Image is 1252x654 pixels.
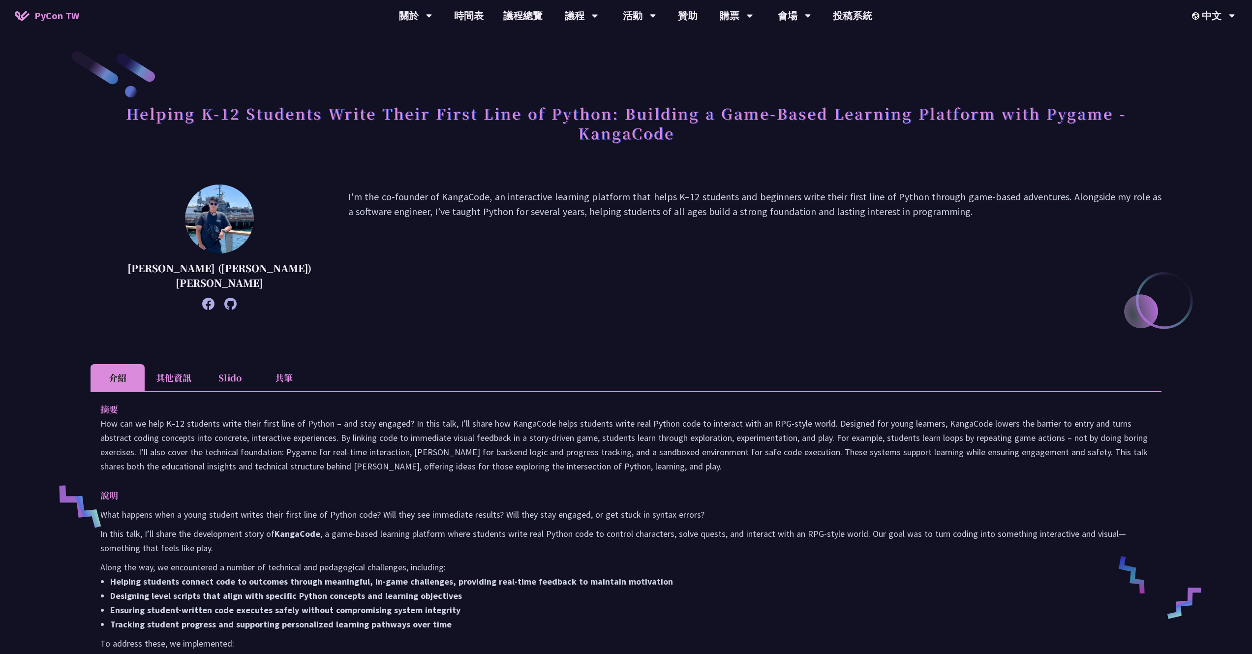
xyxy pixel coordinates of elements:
strong: Helping students connect code to outcomes through meaningful, in-game challenges, providing real-... [110,576,673,587]
a: PyCon TW [5,3,89,28]
li: Slido [203,364,257,391]
img: Locale Icon [1192,12,1202,20]
strong: KangaCode [275,528,320,539]
img: Home icon of PyCon TW 2025 [15,11,30,21]
p: What happens when a young student writes their first line of Python code? Will they see immediate... [100,507,1152,522]
li: 共筆 [257,364,311,391]
p: 說明 [100,488,1132,502]
h1: Helping K-12 Students Write Their First Line of Python: Building a Game-Based Learning Platform w... [91,98,1161,148]
img: Chieh-Hung (Jeff) Cheng [185,185,254,253]
strong: Designing level scripts that align with specific Python concepts and learning objectives [110,590,462,601]
p: Along the way, we encountered a number of technical and pedagogical challenges, including: [100,560,1152,574]
p: [PERSON_NAME] ([PERSON_NAME]) [PERSON_NAME] [115,261,324,290]
p: 摘要 [100,402,1132,416]
strong: Ensuring student-written code executes safely without compromising system integrity [110,604,460,616]
p: In this talk, I’ll share the development story of , a game-based learning platform where students... [100,527,1152,555]
span: PyCon TW [34,8,79,23]
p: How can we help K–12 students write their first line of Python – and stay engaged? In this talk, ... [100,416,1152,473]
li: 其他資訊 [145,364,203,391]
p: To address these, we implemented: [100,636,1152,651]
li: 介紹 [91,364,145,391]
p: I'm the co-founder of KangaCode, an interactive learning platform that helps K–12 students and be... [348,189,1161,305]
strong: Tracking student progress and supporting personalized learning pathways over time [110,619,452,630]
